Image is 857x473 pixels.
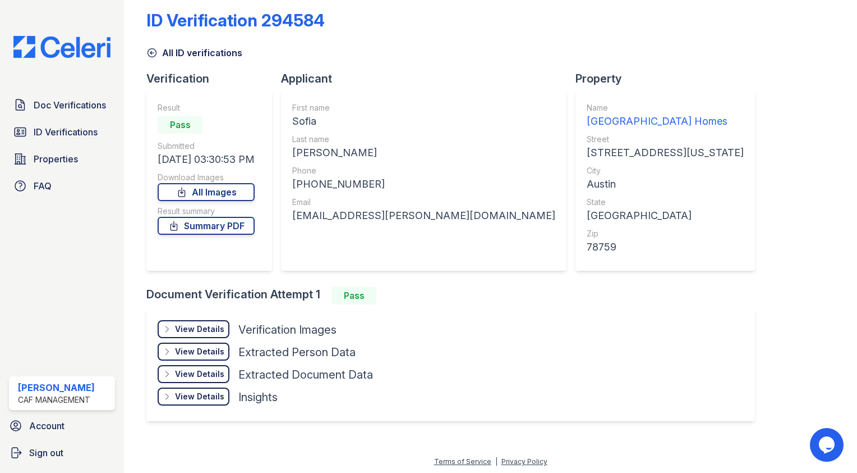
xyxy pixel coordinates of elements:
[292,102,555,113] div: First name
[175,346,224,357] div: View Details
[34,125,98,139] span: ID Verifications
[158,152,255,167] div: [DATE] 03:30:53 PM
[238,389,278,405] div: Insights
[9,94,115,116] a: Doc Verifications
[292,145,555,161] div: [PERSON_NAME]
[292,208,555,224] div: [EMAIL_ADDRESS][PERSON_NAME][DOMAIN_NAME]
[587,228,744,239] div: Zip
[29,446,63,460] span: Sign out
[587,197,744,208] div: State
[587,102,744,129] a: Name [GEOGRAPHIC_DATA] Homes
[34,179,52,193] span: FAQ
[4,442,119,464] a: Sign out
[34,98,106,112] span: Doc Verifications
[238,344,356,360] div: Extracted Person Data
[175,369,224,380] div: View Details
[4,415,119,437] a: Account
[587,145,744,161] div: [STREET_ADDRESS][US_STATE]
[575,71,764,87] div: Property
[331,286,376,304] div: Pass
[175,324,224,335] div: View Details
[238,367,373,383] div: Extracted Document Data
[29,419,64,433] span: Account
[587,208,744,224] div: [GEOGRAPHIC_DATA]
[292,197,555,208] div: Email
[18,394,95,406] div: CAF Management
[158,183,255,201] a: All Images
[9,148,115,170] a: Properties
[9,175,115,197] a: FAQ
[587,134,744,145] div: Street
[146,71,281,87] div: Verification
[292,176,555,192] div: [PHONE_NUMBER]
[158,172,255,183] div: Download Images
[158,116,202,134] div: Pass
[158,206,255,217] div: Result summary
[501,457,547,466] a: Privacy Policy
[587,102,744,113] div: Name
[18,381,95,394] div: [PERSON_NAME]
[175,391,224,402] div: View Details
[146,286,764,304] div: Document Verification Attempt 1
[158,217,255,235] a: Summary PDF
[34,152,78,166] span: Properties
[281,71,575,87] div: Applicant
[292,165,555,176] div: Phone
[587,176,744,192] div: Austin
[587,165,744,176] div: City
[9,121,115,143] a: ID Verifications
[146,46,242,60] a: All ID verifications
[146,10,325,30] div: ID Verification 294584
[810,428,846,462] iframe: chat widget
[587,113,744,129] div: [GEOGRAPHIC_DATA] Homes
[292,134,555,145] div: Last name
[292,113,555,129] div: Sofia
[4,36,119,58] img: CE_Logo_Blue-a8612792a0a2168367f1c8372b55b34899dd931a85d93a1a3d3e32e68fde9ad4.png
[495,457,497,466] div: |
[434,457,491,466] a: Terms of Service
[587,239,744,255] div: 78759
[158,102,255,113] div: Result
[238,322,337,338] div: Verification Images
[158,140,255,152] div: Submitted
